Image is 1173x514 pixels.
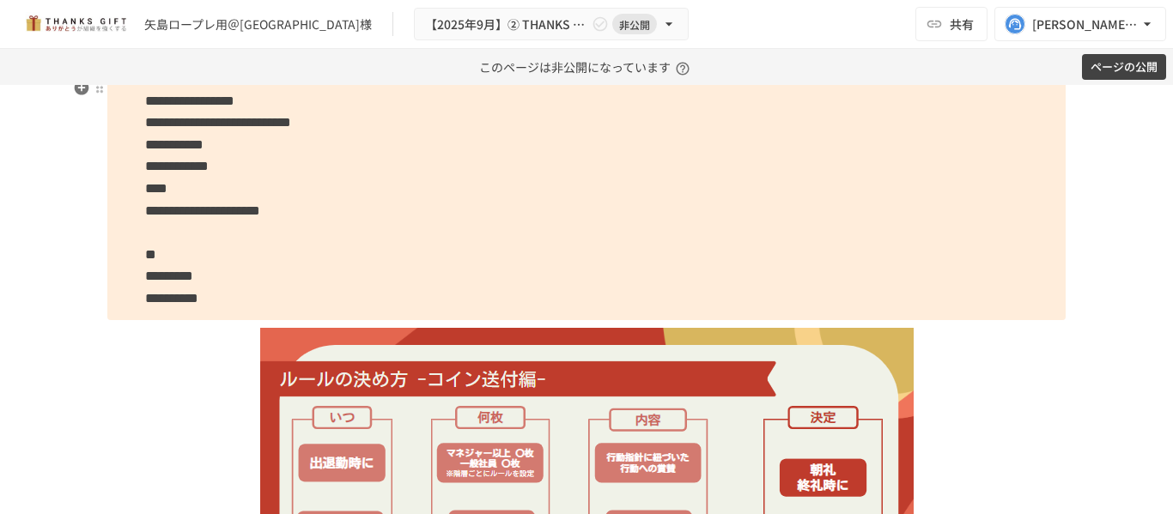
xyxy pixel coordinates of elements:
[414,8,689,41] button: 【2025年9月】② THANKS GIFTキックオフMTG非公開
[612,15,657,33] span: 非公開
[994,7,1166,41] button: [PERSON_NAME][EMAIL_ADDRESS][DOMAIN_NAME]
[21,10,131,38] img: mMP1OxWUAhQbsRWCurg7vIHe5HqDpP7qZo7fRoNLXQh
[1032,14,1139,35] div: [PERSON_NAME][EMAIL_ADDRESS][DOMAIN_NAME]
[144,15,372,33] div: 矢島ロープレ用＠[GEOGRAPHIC_DATA]様
[1082,54,1166,81] button: ページの公開
[479,49,695,85] p: このページは非公開になっています
[950,15,974,33] span: 共有
[425,14,588,35] span: 【2025年9月】② THANKS GIFTキックオフMTG
[915,7,988,41] button: 共有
